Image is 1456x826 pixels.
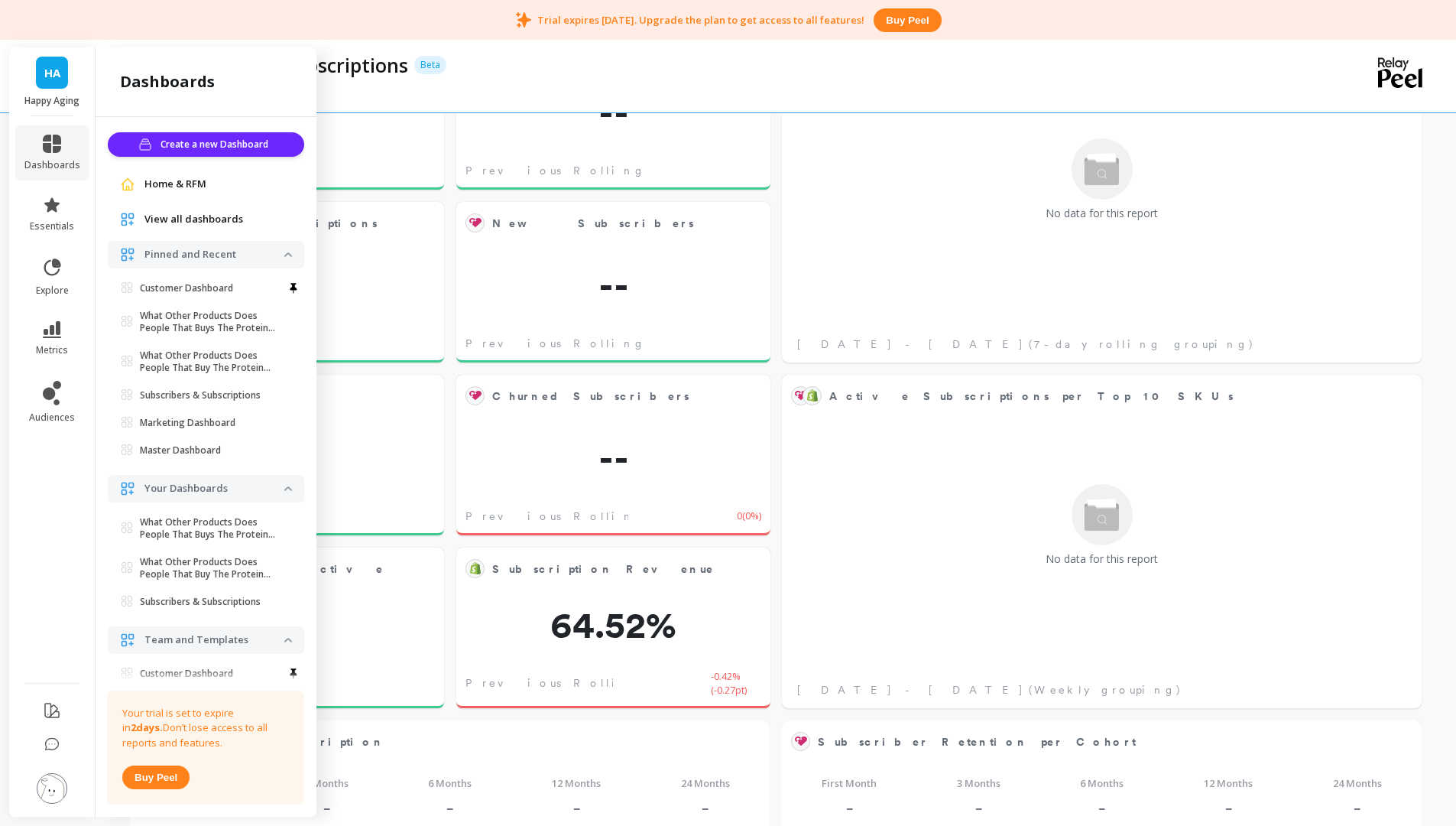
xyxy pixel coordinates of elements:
span: Subscriber Retention per Cohort [818,734,1136,750]
span: (7-day rolling grouping) [1029,337,1254,352]
span: Duration of Active Subscriptions [166,561,524,577]
span: First Month [822,776,877,791]
span: (Weekly grouping) [1029,682,1182,698]
button: Buy peel [874,8,941,32]
p: - [974,795,983,821]
p: Trial expires [DATE]. Upgrade the plan to get access to all features! [537,13,864,27]
p: Team and Templates [144,633,284,648]
p: Customer Dashboard [140,668,233,680]
span: 6 Months [1080,776,1124,791]
span: -- [456,440,770,476]
span: New Subscribers [492,213,712,234]
span: New Subscribers [492,216,694,232]
p: - [572,795,581,821]
p: Customer Dashboard [140,282,233,294]
span: 0 ( 0% ) [737,509,761,524]
span: Create a new Dashboard [161,137,273,152]
span: Subscription Revenue Rate [492,558,712,580]
p: Master Dashboard [140,444,221,457]
img: navigation item icon [120,177,135,192]
span: 3 Months [957,776,1000,791]
span: Active Subscriptions per Top 10 SKUs [829,389,1234,405]
span: 6 Months [428,776,472,791]
span: Churned Subscribers [492,389,689,405]
span: -0.42% ( -0.27pt ) [711,669,761,697]
a: View all dashboards [144,212,292,227]
h2: dashboards [120,71,215,93]
img: profile picture [37,773,67,804]
span: -- [456,267,770,304]
p: Beta [414,56,446,74]
img: down caret icon [284,486,292,491]
span: Churned Subscribers [492,385,712,407]
p: Subscribers & Subscriptions [140,596,261,608]
img: down caret icon [284,252,292,257]
p: Your Dashboards [144,481,284,496]
span: essentials [30,220,74,233]
span: dashboards [24,159,80,171]
p: What Other Products Does People That Buy The Protein Also Buy? [140,556,284,580]
span: Active Subscriptions per Top 10 SKUs [829,385,1364,407]
span: audiences [29,411,75,424]
img: navigation item icon [120,633,135,648]
span: [DATE] - [DATE] [797,682,1024,698]
p: What Other Products Does People That Buys The Protein Also Purchases Together? [140,516,284,541]
span: Previous Rolling 7-day [465,675,711,691]
img: down caret icon [284,638,292,642]
span: 3 Months [305,776,349,791]
p: - [1353,795,1361,821]
span: 24 Months [1333,776,1382,791]
p: Your trial is set to expire in Don’t lose access to all reports and features. [122,706,289,751]
p: - [446,795,454,821]
span: View all dashboards [144,212,243,227]
span: Subscriber Retention per Cohort [818,731,1364,753]
span: 24 Months [681,776,730,791]
button: Create a new Dashboard [108,132,304,157]
p: Happy Aging [24,95,80,107]
strong: 2 days. [131,720,163,734]
p: Pinned and Recent [144,247,284,262]
img: navigation item icon [120,247,135,262]
span: metrics [36,344,68,356]
span: No data for this report [1046,206,1158,221]
span: 12 Months [1204,776,1253,791]
p: - [1098,795,1106,821]
span: explore [36,285,69,297]
p: - [701,795,709,821]
span: LTV per Subscription [166,731,712,753]
p: Marketing Dashboard [140,417,235,429]
span: HA [44,64,60,82]
span: Previous Rolling 7-day [465,509,711,524]
span: 64.52% [456,606,770,643]
img: navigation item icon [120,212,135,227]
p: - [845,795,854,821]
p: Subscribers & Subscriptions [140,389,261,402]
p: - [1224,795,1233,821]
button: Buy peel [122,766,190,789]
span: 12 Months [552,776,601,791]
span: Subscription Revenue Rate [492,561,775,577]
p: What Other Products Does People That Buy The Protein Also Buy? [140,350,284,374]
img: navigation item icon [120,481,135,496]
span: [DATE] - [DATE] [797,337,1024,352]
p: - [323,795,331,821]
p: What Other Products Does People That Buys The Protein Also Purchases Together? [140,310,284,334]
span: Home & RFM [144,177,206,192]
span: No data for this report [1046,551,1158,567]
span: Previous Rolling 7-day [465,336,711,351]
